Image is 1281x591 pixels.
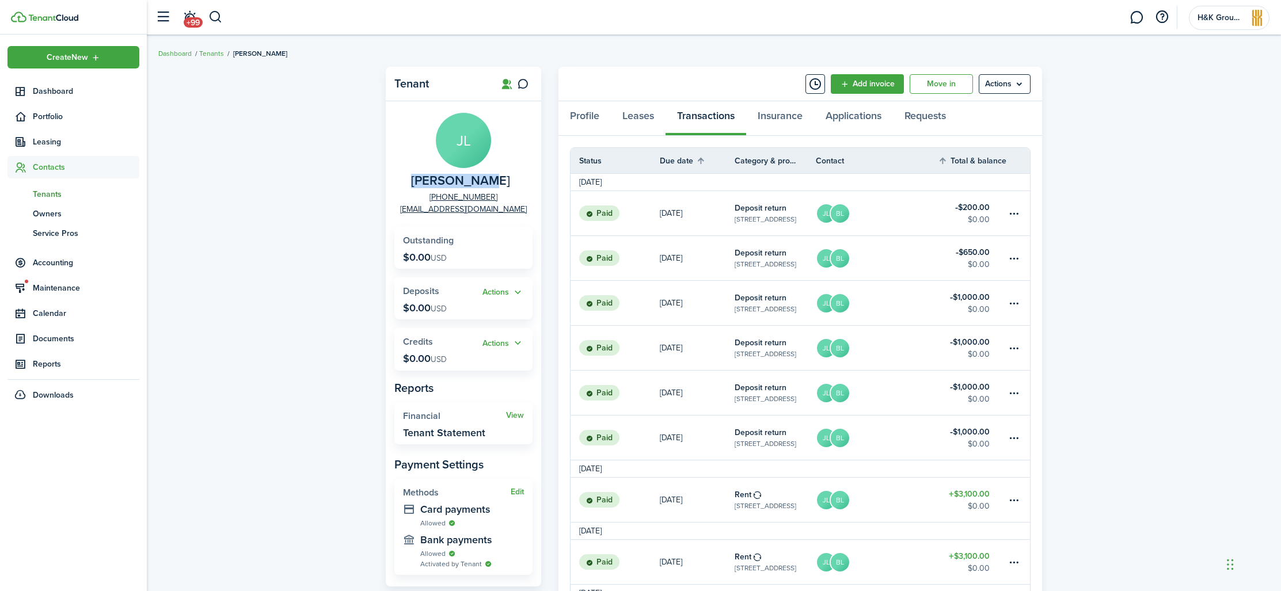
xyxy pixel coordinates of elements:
[735,540,816,584] a: Rent[STREET_ADDRESS]
[1152,7,1172,27] button: Open resource center
[482,337,524,350] widget-stats-action: Actions
[436,113,491,168] avatar-text: JL
[482,337,524,350] button: Open menu
[831,491,849,509] avatar-text: BL
[735,415,816,460] a: Deposit return[STREET_ADDRESS]
[938,154,1007,167] th: Sort
[735,191,816,235] a: Deposit return[STREET_ADDRESS]
[816,478,938,522] a: JLBL
[571,176,610,188] td: [DATE]
[968,393,990,405] table-amount-description: $0.00
[394,379,533,396] panel-main-subtitle: Reports
[735,489,751,501] table-info-title: Rent
[1126,3,1147,32] a: Messaging
[979,74,1031,94] menu-btn: Actions
[11,12,26,22] img: TenantCloud
[979,74,1031,94] button: Open menu
[178,3,200,32] a: Notifications
[152,6,174,28] button: Open sidebar
[33,110,139,123] span: Portfolio
[184,17,203,28] span: +99
[816,371,938,415] a: JLBL
[394,456,533,473] panel-main-subtitle: Payment Settings
[938,540,1007,584] a: $3,100.00$0.00
[47,54,88,62] span: Create New
[660,387,682,399] p: [DATE]
[950,426,990,438] table-amount-title: $1,000.00
[831,204,849,223] avatar-text: BL
[938,281,1007,325] a: $1,000.00$0.00
[816,326,938,370] a: JLBL
[571,155,660,167] th: Status
[817,249,835,268] avatar-text: JL
[571,478,660,522] a: Paid
[735,426,786,439] table-info-title: Deposit return
[968,213,990,226] table-amount-description: $0.00
[1248,9,1267,27] img: H&K Group and Associates, Inc.
[7,204,139,223] a: Owners
[571,326,660,370] a: Paid
[482,286,524,299] widget-stats-action: Actions
[33,358,139,370] span: Reports
[817,553,835,571] avatar-text: JL
[816,540,938,584] a: JLBL
[403,487,511,498] widget-stats-title: Methods
[831,553,849,571] avatar-text: BL
[735,337,786,349] table-info-title: Deposit return
[735,247,786,259] table-info-title: Deposit return
[571,463,610,475] td: [DATE]
[735,382,786,394] table-info-title: Deposit return
[816,415,938,460] a: JLBL
[968,303,990,315] table-amount-description: $0.00
[33,85,139,97] span: Dashboard
[571,525,610,537] td: [DATE]
[660,415,735,460] a: [DATE]
[400,203,527,215] a: [EMAIL_ADDRESS][DOMAIN_NAME]
[831,429,849,447] avatar-text: BL
[579,295,619,311] status: Paid
[660,207,682,219] p: [DATE]
[403,353,447,364] p: $0.00
[420,504,524,515] widget-stats-description: Card payments
[831,74,904,94] a: Add invoice
[431,303,447,315] span: USD
[817,339,835,357] avatar-text: JL
[910,74,973,94] a: Move in
[403,411,506,421] widget-stats-title: Financial
[938,326,1007,370] a: $1,000.00$0.00
[968,562,990,574] table-amount-description: $0.00
[735,326,816,370] a: Deposit return[STREET_ADDRESS]
[579,250,619,266] status: Paid
[956,246,990,258] table-amount-title: $650.00
[431,353,447,365] span: USD
[429,191,497,203] a: [PHONE_NUMBER]
[817,204,835,223] avatar-text: JL
[817,294,835,312] avatar-text: JL
[579,554,619,570] status: Paid
[611,101,666,136] a: Leases
[949,488,990,500] table-amount-title: $3,100.00
[579,492,619,508] status: Paid
[33,389,74,401] span: Downloads
[571,191,660,235] a: Paid
[816,155,938,167] th: Contact
[735,292,786,304] table-info-title: Deposit return
[831,339,849,357] avatar-text: BL
[7,46,139,68] button: Open menu
[746,101,814,136] a: Insurance
[938,236,1007,280] a: $650.00$0.00
[893,101,957,136] a: Requests
[735,551,751,563] table-info-title: Rent
[506,411,524,420] a: View
[817,429,835,447] avatar-text: JL
[660,252,682,264] p: [DATE]
[33,333,139,345] span: Documents
[938,415,1007,460] a: $1,000.00$0.00
[950,381,990,393] table-amount-title: $1,000.00
[735,563,796,573] table-subtitle: [STREET_ADDRESS]
[403,234,454,247] span: Outstanding
[7,353,139,375] a: Reports
[968,348,990,360] table-amount-description: $0.00
[33,136,139,148] span: Leasing
[938,371,1007,415] a: $1,000.00$0.00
